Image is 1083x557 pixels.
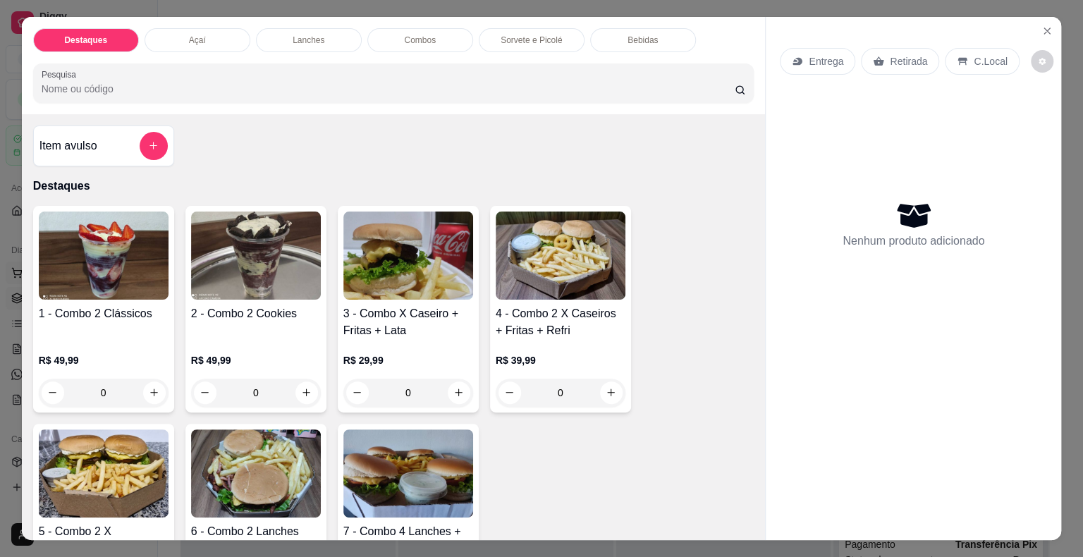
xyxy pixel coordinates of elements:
p: Lanches [293,35,324,46]
h4: Item avulso [39,137,97,154]
h4: 2 - Combo 2 Cookies [191,305,321,322]
img: product-image [191,429,321,518]
img: product-image [39,212,169,300]
p: Entrega [809,54,843,68]
p: R$ 29,99 [343,353,473,367]
p: Sorvete e Picolé [501,35,562,46]
p: Combos [404,35,436,46]
img: product-image [496,212,625,300]
p: Destaques [33,178,754,195]
button: add-separate-item [140,132,168,160]
p: R$ 39,99 [496,353,625,367]
p: Nenhum produto adicionado [843,233,984,250]
button: Close [1036,20,1058,42]
p: C.Local [974,54,1007,68]
h4: 4 - Combo 2 X Caseiros + Fritas + Refri [496,305,625,339]
h4: 5 - Combo 2 X Completos + Fritas + Refri [39,523,169,557]
p: R$ 49,99 [191,353,321,367]
h4: 7 - Combo 4 Lanches + Fritas + Refri [343,523,473,557]
img: product-image [343,212,473,300]
p: R$ 49,99 [39,353,169,367]
button: decrease-product-quantity [1031,50,1053,73]
label: Pesquisa [42,68,81,80]
h4: 3 - Combo X Caseiro + Fritas + Lata [343,305,473,339]
img: product-image [39,429,169,518]
p: Açaí [189,35,206,46]
img: product-image [343,429,473,518]
h4: 1 - Combo 2 Clássicos [39,305,169,322]
img: product-image [191,212,321,300]
h4: 6 - Combo 2 Lanches Grandes + Fritas + Refri [191,523,321,557]
p: Destaques [64,35,107,46]
p: Bebidas [628,35,658,46]
input: Pesquisa [42,82,735,96]
p: Retirada [890,54,927,68]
